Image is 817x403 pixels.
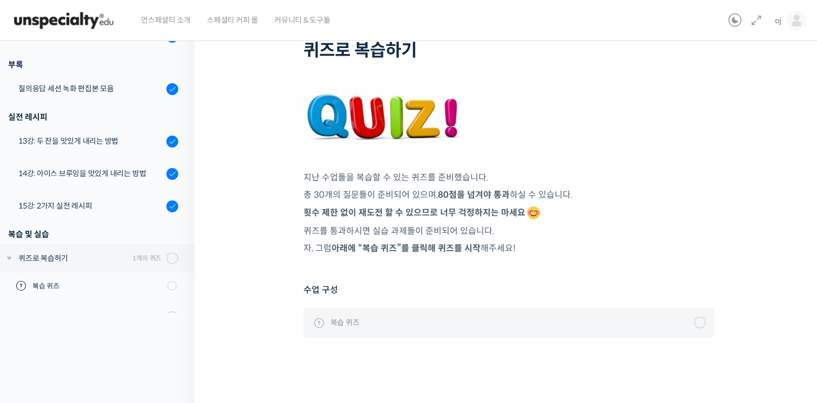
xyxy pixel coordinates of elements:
div: 복습 및 실습 [8,227,178,241]
strong: 아래에 “복습 퀴즈”를 클릭해 퀴즈를 시작 [332,243,481,254]
p: 자, 그럼 해주세요! [303,241,714,256]
strong: 횟수 제한 없이 재도전 할 수 있으므로 너무 걱정하지는 마세요 [303,207,542,218]
div: 실습 과제 1: 라이트 로스팅 내추럴 커피 추출 레시피 [18,311,163,323]
span: 설정 [167,330,180,338]
strong: 80점을 넘겨야 통과 [438,189,510,200]
span: 복습 퀴즈 [32,281,160,292]
div: 14강: 아이스 브루잉을 맛있게 내리는 방법 [18,167,163,179]
a: 설정 [139,313,207,340]
div: 실전 레시피 [8,110,178,124]
a: 대화 [71,313,139,340]
div: 부록 [8,57,178,72]
span: 수업 구성 [303,283,338,297]
div: 13강: 두 잔을 맛있게 내리는 방법 [18,135,163,147]
h1: 퀴즈로 복습하기 [303,40,714,61]
a: 홈 [3,313,71,340]
div: 1개의 퀴즈 [132,253,161,263]
div: 퀴즈로 복습하기 [18,252,129,264]
p: 퀴즈를 통과하시면 실습 과제들이 준비되어 있습니다. [303,224,714,238]
img: 😊 [527,206,540,219]
span: 복습 퀴즈 [330,317,360,328]
span: 대화 [99,330,112,339]
span: 홈 [34,330,40,338]
span: oj [774,16,781,25]
div: 15강: 2가지 실전 레시피 [18,200,163,212]
div: 질의응답 세션 녹화 편집본 모음 [18,83,163,95]
p: 지난 수업들을 복습할 수 있는 퀴즈를 준비했습니다. [303,170,714,185]
p: 총 30개의 질문들이 준비되어 있으며, 하실 수 있습니다. [303,187,714,202]
a: 복습 퀴즈 [303,308,714,337]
